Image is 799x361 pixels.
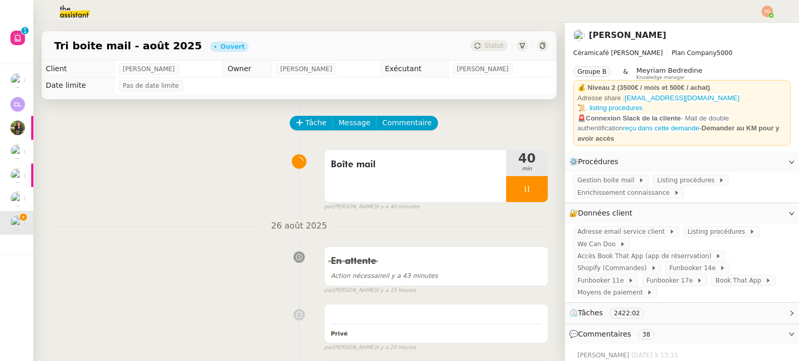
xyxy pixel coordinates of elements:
[221,44,244,50] div: Ouvert
[610,308,644,318] nz-tag: 2422:02
[23,27,27,36] p: 1
[762,6,773,17] img: svg
[10,121,25,135] img: 59e8fd3f-8fb3-40bf-a0b4-07a768509d6a
[578,157,618,166] span: Procédures
[376,203,420,211] span: il y a 40 minutes
[577,275,628,286] span: Funbooker 11e
[577,226,669,237] span: Adresse email service client
[223,61,272,77] td: Owner
[647,275,697,286] span: Funbooker 17e
[506,165,548,173] span: min
[10,168,25,183] img: users%2Fvjxz7HYmGaNTSE4yF5W2mFwJXra2%2Favatar%2Ff3aef901-807b-4123-bf55-4aed7c5d6af5
[331,330,347,337] b: Privé
[324,343,416,352] small: [PERSON_NAME]
[324,286,416,295] small: [PERSON_NAME]
[586,114,681,122] strong: Connexion Slack de la cliente
[331,257,376,266] span: En attente
[42,61,114,77] td: Client
[623,66,628,80] span: &
[577,93,787,103] div: Adresse share :
[324,343,333,352] span: par
[331,272,438,279] span: il y a 43 minutes
[636,66,702,80] app-user-label: Knowledge manager
[636,75,685,81] span: Knowledge manager
[324,203,419,211] small: [PERSON_NAME]
[569,156,623,168] span: ⚙️
[10,192,25,206] img: users%2FlYQRlXr5PqQcMLrwReJQXYQRRED2%2Favatar%2F8da5697c-73dd-43c4-b23a-af95f04560b4
[577,175,638,185] span: Gestion boite mail
[21,27,29,34] nz-badge-sup: 1
[565,152,799,172] div: ⚙️Procédures
[506,152,548,165] span: 40
[565,203,799,223] div: 🔐Données client
[305,117,327,129] span: Tâche
[636,66,702,74] span: Meyriam Bedredine
[263,219,335,233] span: 26 août 2025
[657,175,718,185] span: Listing procédures
[565,324,799,344] div: 💬Commentaires 38
[638,329,654,340] nz-tag: 38
[484,42,504,49] span: Statut
[577,351,632,360] span: [PERSON_NAME]
[339,117,370,129] span: Message
[573,49,663,57] span: Céramicafé [PERSON_NAME]
[578,209,633,217] span: Données client
[382,117,432,129] span: Commentaire
[376,116,438,130] button: Commentaire
[715,275,765,286] span: Book That App
[672,49,716,57] span: Plan Company
[331,157,500,172] span: Boîte mail
[577,84,710,91] strong: 💰 Niveau 2 (3500€ / mois et 500€ / achat)
[573,66,611,77] nz-tag: Groupe B
[376,343,416,352] span: il y a 20 heures
[10,73,25,88] img: users%2FrssbVgR8pSYriYNmUDKzQX9syo02%2Favatar%2Fb215b948-7ecd-4adc-935c-e0e4aeaee93e
[324,286,333,295] span: par
[632,351,680,360] span: [DATE] à 13:31
[623,124,699,132] a: reçu dans cette demande
[565,303,799,323] div: ⏲️Tâches 2422:02
[717,49,733,57] span: 5000
[688,226,749,237] span: Listing procédures
[578,309,603,317] span: Tâches
[332,116,377,130] button: Message
[10,97,25,112] img: svg
[324,203,333,211] span: par
[457,64,509,74] span: [PERSON_NAME]
[290,116,333,130] button: Tâche
[10,216,25,230] img: users%2F9mvJqJUvllffspLsQzytnd0Nt4c2%2Favatar%2F82da88e3-d90d-4e39-b37d-dcb7941179ae
[625,94,739,102] a: [EMAIL_ADDRESS][DOMAIN_NAME]
[577,124,779,142] strong: Demander au KM pour y avoir accès
[569,207,637,219] span: 🔐
[331,272,386,279] span: Action nécessaire
[669,263,720,273] span: Funbooker 14e
[577,188,674,198] span: Enrichissement connaissance
[123,64,175,74] span: [PERSON_NAME]
[577,263,651,273] span: Shopify (Commandes)
[578,330,631,338] span: Commentaires
[577,114,586,122] span: 🚨
[569,309,653,317] span: ⏲️
[573,30,585,41] img: users%2F9mvJqJUvllffspLsQzytnd0Nt4c2%2Favatar%2F82da88e3-d90d-4e39-b37d-dcb7941179ae
[380,61,448,77] td: Exécutant
[376,286,416,295] span: il y a 15 heures
[42,77,114,94] td: Date limite
[10,144,25,159] img: users%2FrssbVgR8pSYriYNmUDKzQX9syo02%2Favatar%2Fb215b948-7ecd-4adc-935c-e0e4aeaee93e
[589,30,666,40] a: [PERSON_NAME]
[577,239,620,249] span: We Can Doo
[577,287,647,298] span: Moyens de paiement
[569,330,659,338] span: 💬
[54,41,202,51] span: Tri boite mail - août 2025
[577,113,787,144] div: -
[280,64,332,74] span: [PERSON_NAME]
[123,81,179,91] span: Pas de date limite
[577,251,715,261] span: Accès Book That App (app de réserrvation)
[577,104,642,112] a: 📜. listing procédures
